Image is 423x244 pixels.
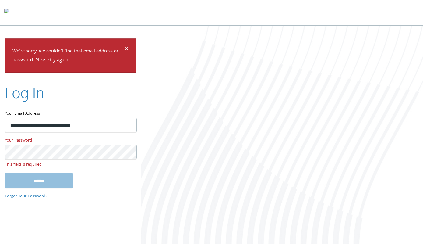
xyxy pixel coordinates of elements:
span: × [125,44,129,56]
small: This field is required [5,161,136,168]
label: Your Password [5,137,136,145]
button: Dismiss alert [125,46,129,53]
a: Forgot Your Password? [5,193,48,200]
h2: Log In [5,82,44,103]
img: todyl-logo-dark.svg [4,6,9,19]
p: We're sorry, we couldn't find that email address or password. Please try again. [12,47,124,65]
